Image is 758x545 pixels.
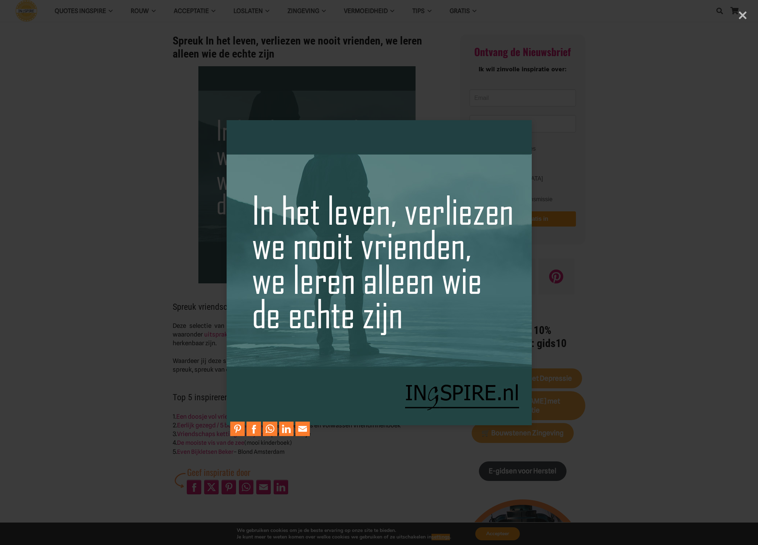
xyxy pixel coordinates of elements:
[227,106,532,440] img: rake spreuk: In het leven, verliezen we nooit vrienden, we leren alleen wie de echte zijn.
[230,422,247,436] li: Pinterest
[263,422,277,436] a: Share to WhatsApp
[230,422,245,436] a: Pin to Pinterest
[263,422,279,436] li: WhatsApp
[247,422,263,436] li: Facebook
[295,422,312,436] li: Email This
[279,422,295,436] li: LinkedIn
[279,422,294,436] a: Share to LinkedIn
[247,422,261,436] a: Share to Facebook
[295,422,310,436] a: Mail to Email This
